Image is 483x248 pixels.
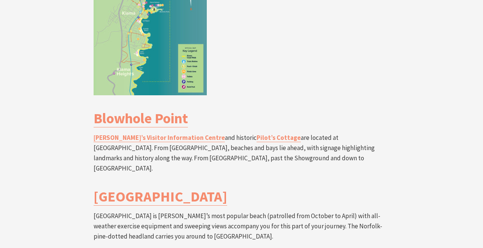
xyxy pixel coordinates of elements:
[94,109,188,127] a: Blowhole Point
[257,133,301,142] a: Pilot’s Cottage
[94,133,225,142] a: [PERSON_NAME]’s Visitor Information Centre
[94,133,389,174] p: and historic are located at [GEOGRAPHIC_DATA]. From [GEOGRAPHIC_DATA], beaches and bays lie ahead...
[94,211,389,242] p: [GEOGRAPHIC_DATA] is [PERSON_NAME]’s most popular beach (patrolled from October to April) with al...
[94,188,227,206] a: [GEOGRAPHIC_DATA]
